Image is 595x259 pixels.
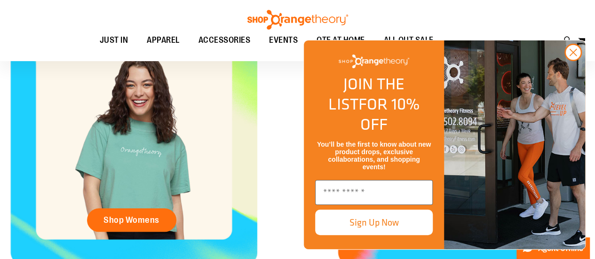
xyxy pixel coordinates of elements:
[317,30,365,51] span: OTF AT HOME
[103,215,159,225] span: Shop Womens
[294,31,595,259] div: FLYOUT Form
[198,30,251,51] span: ACCESSORIES
[100,30,128,51] span: JUST IN
[384,30,434,51] span: ALL OUT SALE
[358,92,420,136] span: FOR 10% OFF
[246,10,349,30] img: Shop Orangetheory
[317,141,431,171] span: You’ll be the first to know about new product drops, exclusive collaborations, and shopping events!
[339,55,409,68] img: Shop Orangetheory
[328,72,405,116] span: JOIN THE LIST
[315,180,433,205] input: Enter email
[147,30,180,51] span: APPAREL
[269,30,298,51] span: EVENTS
[87,208,176,232] a: Shop Womens
[315,210,433,235] button: Sign Up Now
[444,40,585,249] img: Shop Orangtheory
[564,44,582,61] button: Close dialog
